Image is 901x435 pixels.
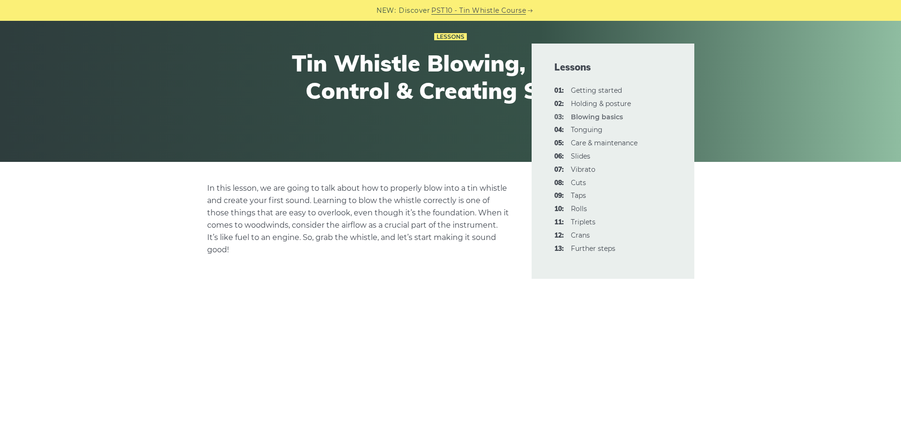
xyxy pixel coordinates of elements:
[554,61,672,74] span: Lessons
[207,182,509,256] p: In this lesson, we are going to talk about how to properly blow into a tin whistle and create you...
[554,85,564,97] span: 01:
[376,5,396,16] span: NEW:
[399,5,430,16] span: Discover
[571,99,631,108] a: 02:Holding & posture
[554,230,564,241] span: 12:
[571,204,587,213] a: 10:Rolls
[554,178,564,189] span: 08:
[554,151,564,162] span: 06:
[277,50,625,104] h1: Tin Whistle Blowing, Breath Control & Creating Sound
[571,139,638,147] a: 05:Care & maintenance
[571,165,595,174] a: 07:Vibrato
[571,125,603,134] a: 04:Tonguing
[554,217,564,228] span: 11:
[571,152,590,160] a: 06:Slides
[571,86,622,95] a: 01:Getting started
[554,190,564,202] span: 09:
[571,218,595,226] a: 11:Triplets
[554,204,564,215] span: 10:
[571,178,586,187] a: 08:Cuts
[554,164,564,176] span: 07:
[554,124,564,136] span: 04:
[571,191,586,200] a: 09:Taps
[571,113,623,121] strong: Blowing basics
[571,231,590,240] a: 12:Crans
[554,112,564,123] span: 03:
[554,138,564,149] span: 05:
[434,33,467,41] a: Lessons
[554,98,564,110] span: 02:
[554,243,564,255] span: 13:
[431,5,526,16] a: PST10 - Tin Whistle Course
[571,244,615,253] a: 13:Further steps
